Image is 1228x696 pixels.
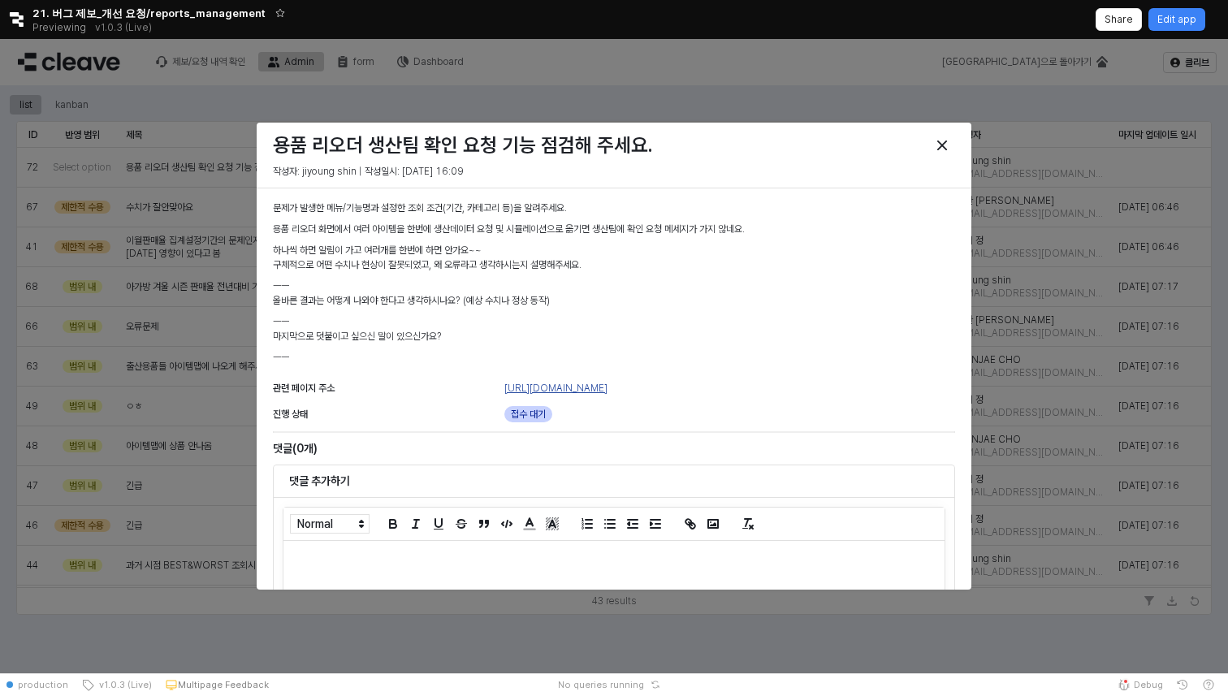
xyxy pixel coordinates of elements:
span: production [18,678,68,691]
p: 하나씩 하면 알림이 가고 여러개를 한번에 하면 안가요~~ [273,243,955,257]
button: Releases and History [86,16,161,39]
p: ㅡㅡ [273,350,955,365]
button: Debug [1111,673,1170,696]
span: No queries running [558,678,644,691]
button: Edit app [1148,8,1205,31]
h3: 용품 리오더 생산팀 확인 요청 기능 점검해 주세요. [273,134,781,157]
span: 접수 대기 [511,406,546,422]
p: Multipage Feedback [178,678,269,691]
button: Multipage Feedback [158,673,275,696]
p: 문제가 발생한 메뉴/기능명과 설정한 조회 조건(기간, 카테고리 등)을 알려주세요. [273,201,955,215]
p: Edit app [1157,13,1196,26]
p: v1.0.3 (Live) [95,21,152,34]
span: v1.0.3 (Live) [94,678,152,691]
span: 관련 페이지 주소 [273,383,335,394]
p: 작성자: jiyoung shin | 작성일시: [DATE] 16:09 [273,164,608,179]
p: 용품 리오더 화면에서 여러 아이템을 한번에 생산데이터 요청 및 시뮬레이션으로 옮기면 생산팀에 확인 요청 메세지가 가지 않네요. [273,222,955,236]
button: Add app to favorites [272,5,288,21]
h6: 댓글(0개) [273,441,434,456]
span: Debug [1134,678,1163,691]
a: [URL][DOMAIN_NAME] [504,383,608,394]
div: Previewing v1.0.3 (Live) [32,16,161,39]
p: Share [1105,13,1133,26]
p: ㅡㅡ [273,314,955,329]
h6: 댓글 추가하기 [289,473,939,488]
p: ㅡㅡ [273,279,955,293]
button: Share app [1096,8,1142,31]
span: Previewing [32,19,86,36]
span: 21. 버그 제보_개선 요청/reports_management [32,5,266,21]
div: 구체적으로 어떤 수치나 현상이 잘못되었고, 왜 오류라고 생각하시는지 설명해주세요. 올바른 결과는 어떻게 나와야 한다고 생각하시나요? (예상 수치나 정상 동작) 마지막으로 덧붙... [273,201,955,371]
span: 진행 상태 [273,409,308,420]
button: Reset app state [647,680,664,690]
button: Help [1196,673,1222,696]
button: History [1170,673,1196,696]
button: Close [929,132,955,158]
button: v1.0.3 (Live) [75,673,158,696]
